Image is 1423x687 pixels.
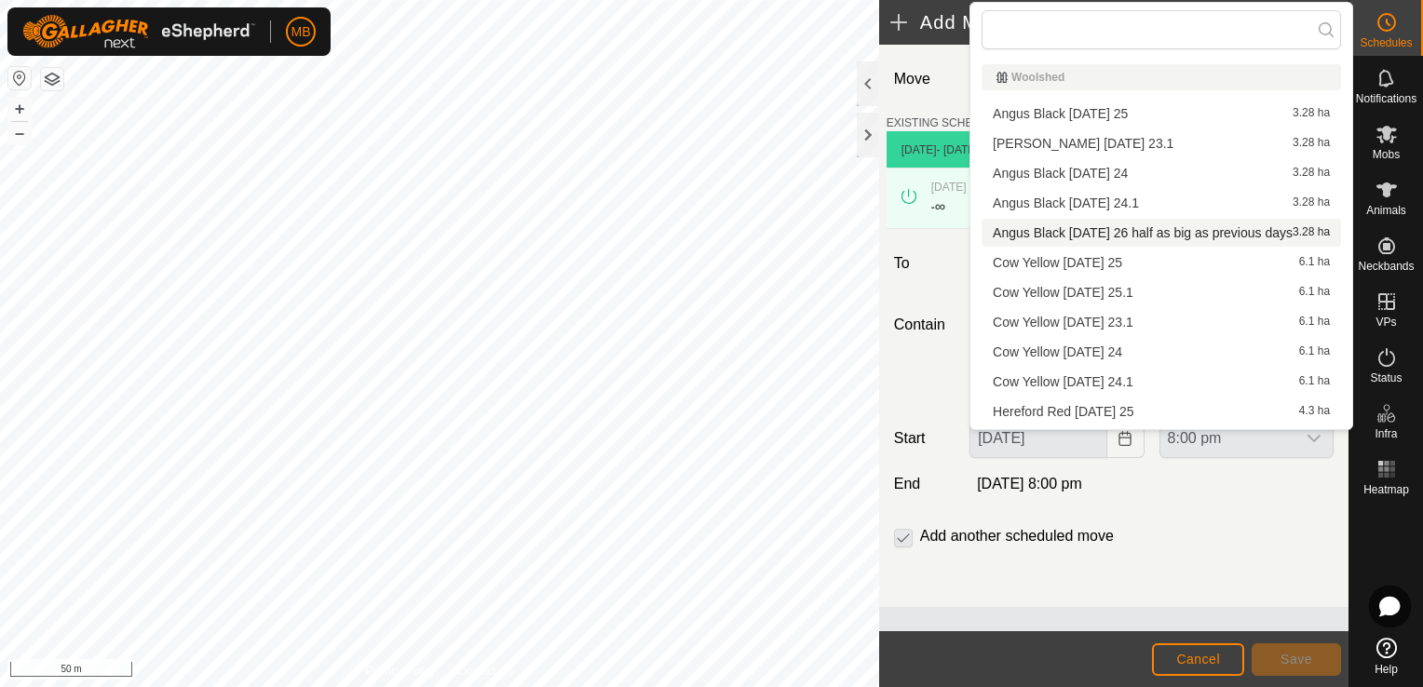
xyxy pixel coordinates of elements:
[937,143,979,156] span: - [DATE]
[982,249,1341,276] li: Cow Yellow Monday 25
[996,72,1326,83] div: Woolshed
[887,60,962,100] label: Move
[1356,93,1416,104] span: Notifications
[1293,107,1330,120] span: 3.28 ha
[935,198,945,214] span: ∞
[887,427,962,450] label: Start
[1176,652,1220,667] span: Cancel
[982,278,1341,306] li: Cow Yellow Monday 25.1
[1293,137,1330,150] span: 3.28 ha
[1299,316,1330,329] span: 6.1 ha
[1152,643,1244,676] button: Cancel
[1107,419,1145,458] button: Choose Date
[982,100,1341,128] li: Angus Black Monday 25
[887,114,1010,131] label: EXISTING SCHEDULES
[1299,375,1330,388] span: 6.1 ha
[993,137,1173,150] span: [PERSON_NAME] [DATE] 23.1
[920,529,1114,544] label: Add another scheduled move
[993,196,1139,209] span: Angus Black [DATE] 24.1
[1349,630,1423,682] a: Help
[982,397,1341,425] li: Hereford Red Monday 25
[993,107,1128,120] span: Angus Black [DATE] 25
[901,143,937,156] span: [DATE]
[1370,372,1402,384] span: Status
[8,98,31,120] button: +
[982,159,1341,187] li: Angus Black Sunday 24
[1293,167,1330,180] span: 3.28 ha
[931,195,945,218] div: -
[982,368,1341,396] li: Cow Yellow Sunday 24.1
[1366,205,1406,216] span: Animals
[1299,345,1330,358] span: 6.1 ha
[1363,484,1409,495] span: Heatmap
[8,122,31,144] button: –
[993,256,1122,269] span: Cow Yellow [DATE] 25
[366,663,436,680] a: Privacy Policy
[1299,405,1330,418] span: 4.3 ha
[993,375,1133,388] span: Cow Yellow [DATE] 24.1
[1299,256,1330,269] span: 6.1 ha
[887,473,962,495] label: End
[1293,226,1330,239] span: 3.28 ha
[1375,428,1397,439] span: Infra
[1281,652,1312,667] span: Save
[993,405,1133,418] span: Hereford Red [DATE] 25
[1373,149,1400,160] span: Mobs
[890,11,1255,34] h2: Add Move
[1252,643,1341,676] button: Save
[887,314,962,336] label: Contain
[1299,286,1330,299] span: 6.1 ha
[291,22,311,42] span: MB
[41,68,63,90] button: Map Layers
[982,308,1341,336] li: Cow Yellow Saturday 23.1
[22,15,255,48] img: Gallagher Logo
[1375,664,1398,675] span: Help
[887,244,962,283] label: To
[982,219,1341,247] li: Angus Black tuesday 26 half as big as previous days
[982,338,1341,366] li: Cow Yellow Sunday 24
[1360,37,1412,48] span: Schedules
[8,67,31,89] button: Reset Map
[993,345,1122,358] span: Cow Yellow [DATE] 24
[1376,317,1396,328] span: VPs
[993,316,1133,329] span: Cow Yellow [DATE] 23.1
[993,286,1133,299] span: Cow Yellow [DATE] 25.1
[458,663,513,680] a: Contact Us
[982,129,1341,157] li: Angus Black Saturday 23.1
[931,181,1010,194] span: [DATE] 3:30 pm
[1293,196,1330,209] span: 3.28 ha
[993,167,1128,180] span: Angus Black [DATE] 24
[1358,261,1414,272] span: Neckbands
[982,427,1341,455] li: Hereford Red Monday 25.1
[977,476,1082,492] span: [DATE] 8:00 pm
[982,189,1341,217] li: Angus Black Sunday 24.1
[993,226,1293,239] span: Angus Black [DATE] 26 half as big as previous days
